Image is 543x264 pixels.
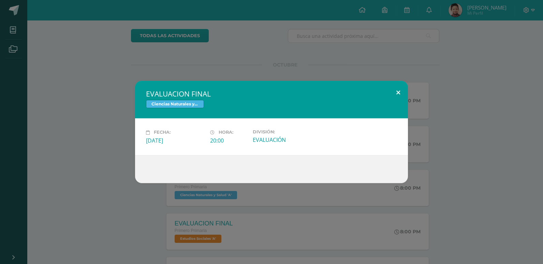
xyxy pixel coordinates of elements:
span: Hora: [219,130,233,135]
span: Fecha: [154,130,171,135]
h2: EVALUACION FINAL [146,89,397,99]
button: Close (Esc) [388,81,408,104]
span: Ciencias Naturales y Salud [146,100,204,108]
div: 20:00 [210,137,247,144]
div: EVALUACIÓN [253,136,311,144]
label: División: [253,129,311,134]
div: [DATE] [146,137,205,144]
